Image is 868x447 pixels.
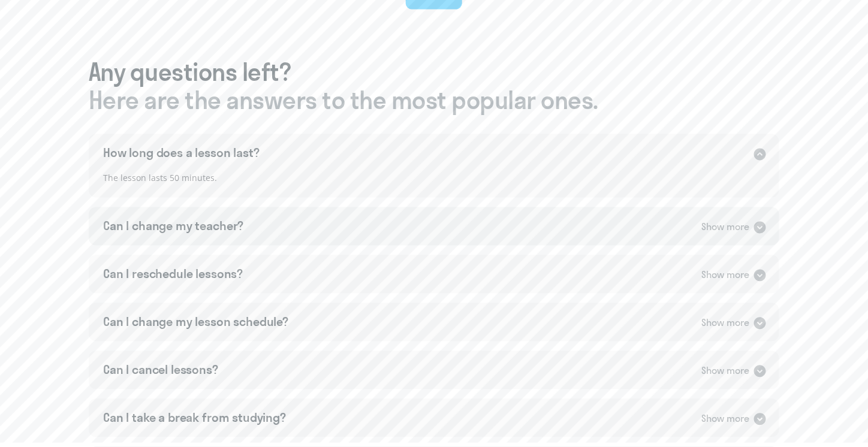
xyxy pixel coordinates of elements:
[89,171,779,198] div: The lesson lasts 50 minutes.
[103,218,243,235] div: Can I change my teacher?
[103,362,218,379] div: Can I cancel lessons?
[103,145,260,162] div: How long does a lesson last?
[103,410,286,427] div: Can I take a break from studying?
[701,412,749,427] div: Show more
[701,316,749,331] div: Show more
[701,268,749,283] div: Show more
[89,58,779,115] h3: Any questions left?
[89,86,779,115] span: Here are the answers to the most popular ones.
[701,364,749,379] div: Show more
[103,314,288,331] div: Can I change my lesson schedule?
[701,220,749,235] div: Show more
[103,266,243,283] div: Can I reschedule lessons?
